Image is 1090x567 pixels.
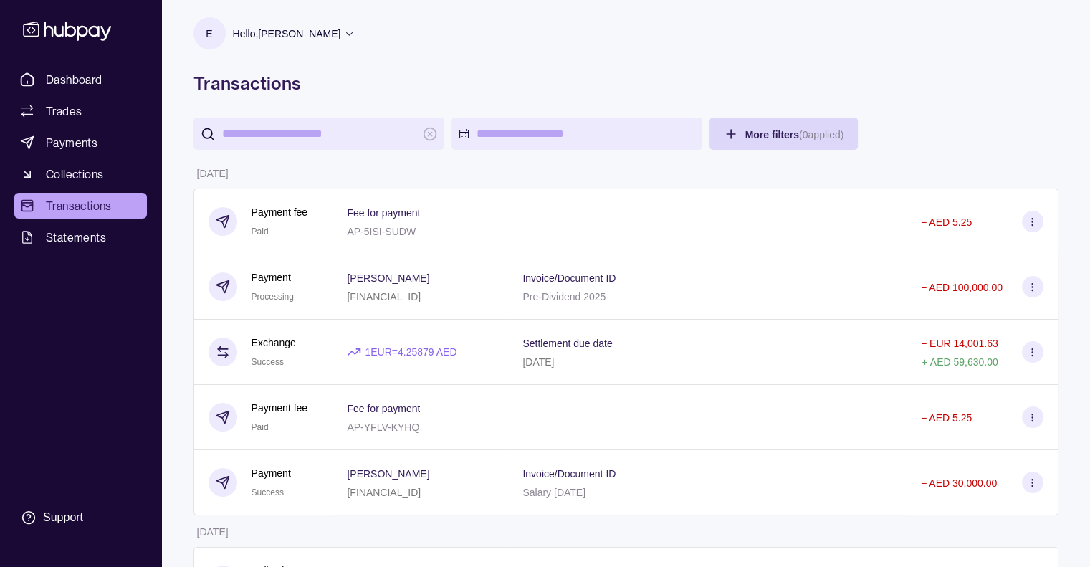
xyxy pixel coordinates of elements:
[46,197,112,214] span: Transactions
[14,67,147,92] a: Dashboard
[745,129,844,140] span: More filters
[197,526,229,538] p: [DATE]
[347,226,416,237] p: AP-5ISI-SUDW
[365,344,456,360] p: 1 EUR = 4.25879 AED
[709,118,859,150] button: More filters(0applied)
[46,71,102,88] span: Dashboard
[921,477,997,489] p: − AED 30,000.00
[921,412,972,424] p: − AED 5.25
[233,26,341,42] p: Hello, [PERSON_NAME]
[14,130,147,156] a: Payments
[46,229,106,246] span: Statements
[347,421,419,433] p: AP-YFLV-KYHQ
[522,338,612,349] p: Settlement due date
[222,118,416,150] input: search
[14,193,147,219] a: Transactions
[522,291,606,302] p: Pre-Dividend 2025
[46,103,82,120] span: Trades
[522,487,585,498] p: Salary [DATE]
[252,227,269,237] span: Paid
[46,166,103,183] span: Collections
[347,207,420,219] p: Fee for payment
[14,161,147,187] a: Collections
[252,465,291,481] p: Payment
[252,335,296,351] p: Exchange
[206,26,212,42] p: E
[347,403,420,414] p: Fee for payment
[14,502,147,533] a: Support
[921,282,1003,293] p: − AED 100,000.00
[197,168,229,179] p: [DATE]
[921,338,998,349] p: − EUR 14,001.63
[252,270,294,285] p: Payment
[799,129,843,140] p: ( 0 applied)
[522,272,616,284] p: Invoice/Document ID
[347,272,429,284] p: [PERSON_NAME]
[252,292,294,302] span: Processing
[252,204,308,220] p: Payment fee
[347,291,421,302] p: [FINANCIAL_ID]
[14,224,147,250] a: Statements
[14,98,147,124] a: Trades
[252,357,284,367] span: Success
[921,216,972,228] p: − AED 5.25
[922,356,998,368] p: + AED 59,630.00
[347,468,429,480] p: [PERSON_NAME]
[522,356,554,368] p: [DATE]
[46,134,97,151] span: Payments
[252,400,308,416] p: Payment fee
[193,72,1058,95] h1: Transactions
[522,468,616,480] p: Invoice/Document ID
[252,487,284,497] span: Success
[347,487,421,498] p: [FINANCIAL_ID]
[252,422,269,432] span: Paid
[43,510,83,525] div: Support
